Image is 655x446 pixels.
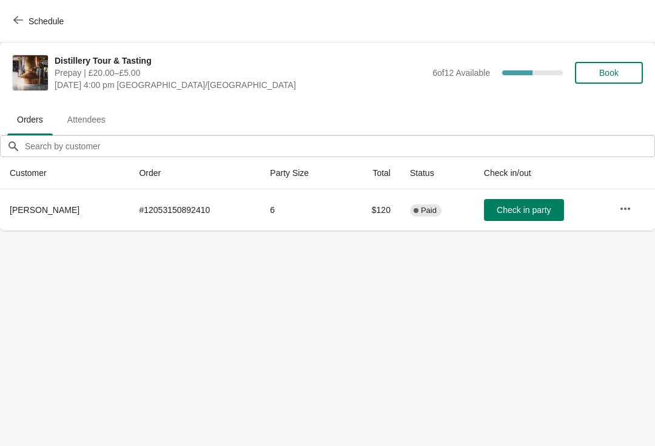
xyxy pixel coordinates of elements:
[260,157,344,189] th: Party Size
[599,68,619,78] span: Book
[55,55,426,67] span: Distillery Tour & Tasting
[344,157,400,189] th: Total
[474,157,610,189] th: Check in/out
[129,157,260,189] th: Order
[10,205,79,215] span: [PERSON_NAME]
[24,135,655,157] input: Search by customer
[29,16,64,26] span: Schedule
[497,205,551,215] span: Check in party
[13,55,48,90] img: Distillery Tour & Tasting
[55,67,426,79] span: Prepay | £20.00–£5.00
[575,62,643,84] button: Book
[7,109,53,130] span: Orders
[421,206,437,215] span: Paid
[344,189,400,231] td: $120
[400,157,474,189] th: Status
[260,189,344,231] td: 6
[129,189,260,231] td: # 12053150892410
[6,10,73,32] button: Schedule
[484,199,564,221] button: Check in party
[58,109,115,130] span: Attendees
[432,68,490,78] span: 6 of 12 Available
[55,79,426,91] span: [DATE] 4:00 pm [GEOGRAPHIC_DATA]/[GEOGRAPHIC_DATA]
